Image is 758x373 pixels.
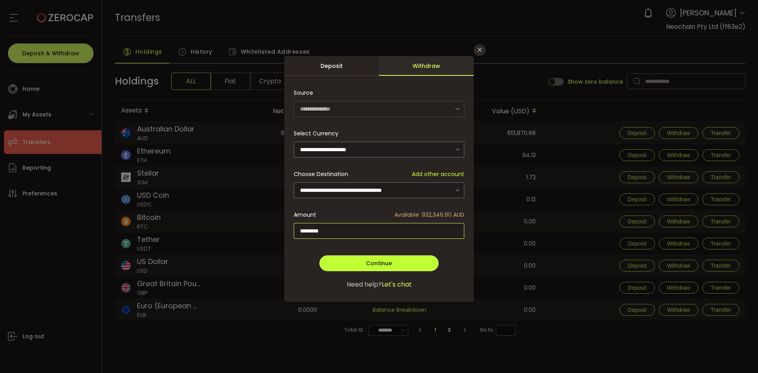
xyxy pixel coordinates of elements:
span: Let's chat [382,280,412,289]
span: Need help? [347,280,382,289]
label: Select Currency [294,129,343,137]
span: Source [294,85,313,101]
div: dialog [284,56,474,302]
span: Add other account [412,170,464,178]
span: Amount [294,211,316,219]
div: Withdraw [379,56,474,76]
span: Continue [366,259,392,267]
iframe: Chat Widget [719,335,758,373]
button: Close [474,44,486,56]
div: Deposit [284,56,379,76]
button: Continue [319,255,439,271]
span: Available: 932,346.90 AUD [394,211,464,219]
span: Choose Destination [294,170,348,178]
